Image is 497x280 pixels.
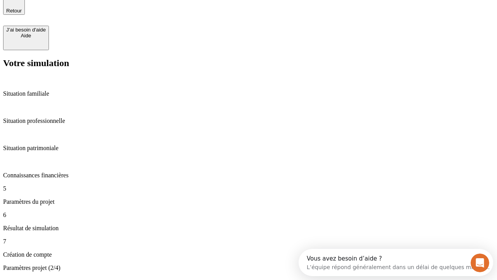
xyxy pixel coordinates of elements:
p: Résultat de simulation [3,225,494,232]
div: Aide [6,33,46,38]
p: Connaissances financières [3,172,494,179]
p: 6 [3,212,494,219]
p: 7 [3,238,494,245]
p: Paramètres du projet [3,198,494,205]
h2: Votre simulation [3,58,494,68]
p: 5 [3,185,494,192]
button: J’ai besoin d'aideAide [3,26,49,50]
p: Paramètres projet (2/4) [3,264,494,271]
span: Retour [6,8,22,14]
div: J’ai besoin d'aide [6,27,46,33]
p: Situation professionnelle [3,117,494,124]
div: L’équipe répond généralement dans un délai de quelques minutes. [8,13,191,21]
p: Création de compte [3,251,494,258]
div: Ouvrir le Messenger Intercom [3,3,214,24]
p: Situation patrimoniale [3,145,494,152]
iframe: Intercom live chat discovery launcher [299,249,493,276]
iframe: Intercom live chat [471,254,489,272]
p: Situation familiale [3,90,494,97]
div: Vous avez besoin d’aide ? [8,7,191,13]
